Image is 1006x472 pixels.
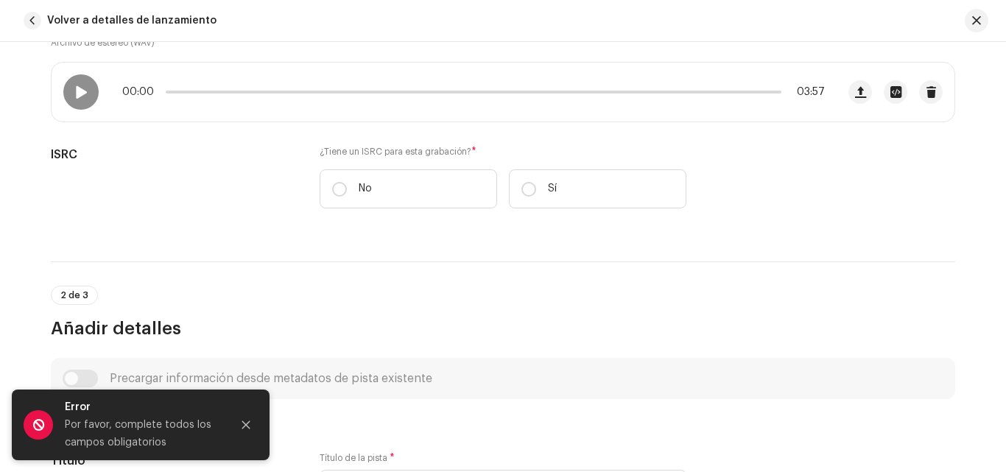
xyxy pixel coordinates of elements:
div: Error [65,398,219,416]
p: No [359,181,372,197]
h5: ISRC [51,146,296,163]
div: Por favor, complete todos los campos obligatorios [65,416,219,451]
span: 03:57 [787,86,825,98]
button: Close [231,410,261,440]
p: Sí [548,181,557,197]
label: ¿Tiene un ISRC para esta grabación? [320,146,686,158]
h3: Añadir detalles [51,317,955,340]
